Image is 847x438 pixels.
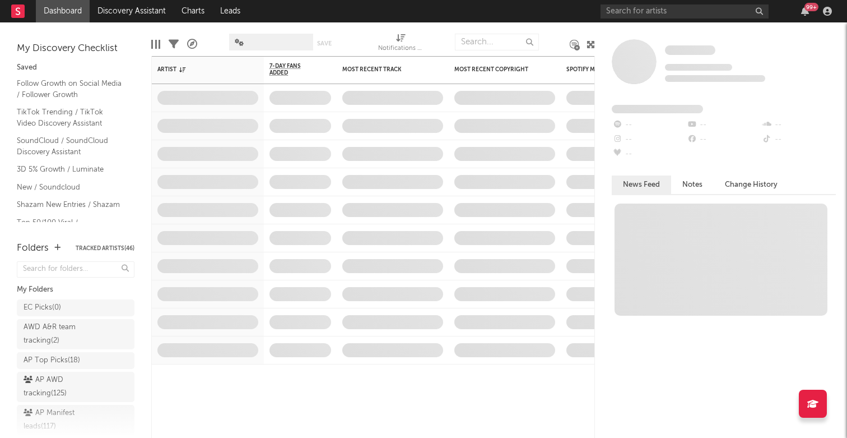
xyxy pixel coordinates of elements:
a: Follow Growth on Social Media / Follower Growth [17,77,123,100]
span: 7-Day Fans Added [269,63,314,76]
button: Tracked Artists(46) [76,246,134,251]
div: Most Recent Copyright [454,66,538,73]
div: A&R Pipeline [187,28,197,61]
a: Some Artist [665,45,715,56]
button: Notes [671,176,714,194]
div: Filters [169,28,179,61]
span: Some Artist [665,45,715,55]
div: -- [612,118,686,132]
input: Search for folders... [17,261,134,278]
span: 0 fans last week [665,75,765,82]
div: 99 + [804,3,818,11]
div: -- [686,132,761,147]
div: Most Recent Track [342,66,426,73]
a: New / Soundcloud [17,181,123,193]
input: Search for artists [601,4,769,19]
span: Fans Added by Platform [612,105,703,113]
div: -- [761,118,836,132]
a: AP Top Picks(18) [17,352,134,369]
div: -- [686,118,761,132]
button: News Feed [612,176,671,194]
button: Save [317,40,332,47]
div: AWD A&R team tracking ( 2 ) [24,321,103,348]
div: EC Picks ( 0 ) [24,301,61,315]
a: TikTok Trending / TikTok Video Discovery Assistant [17,106,123,129]
div: Spotify Monthly Listeners [566,66,650,73]
a: SoundCloud / SoundCloud Discovery Assistant [17,135,123,158]
div: Folders [17,242,49,255]
a: AP Manifest leads(117) [17,405,134,435]
div: Artist [157,66,241,73]
div: Edit Columns [151,28,160,61]
div: -- [761,132,836,147]
div: -- [612,147,686,162]
span: Tracking Since: [DATE] [665,64,732,71]
div: Notifications (Artist) [378,28,423,61]
a: AWD A&R team tracking(2) [17,319,134,349]
button: Change History [714,176,789,194]
div: -- [612,132,686,147]
div: My Discovery Checklist [17,42,134,56]
div: Saved [17,61,134,75]
a: 3D 5% Growth / Luminate [17,163,123,176]
a: EC Picks(0) [17,299,134,316]
div: AP Manifest leads ( 117 ) [24,407,103,434]
a: AP AWD tracking(125) [17,372,134,402]
div: AP AWD tracking ( 125 ) [24,374,103,400]
div: My Folders [17,283,134,297]
div: AP Top Picks ( 18 ) [24,354,80,367]
input: Search... [455,34,539,50]
a: Top 50/100 Viral / Spotify/Apple Discovery Assistant [17,216,123,251]
div: Notifications (Artist) [378,42,423,56]
a: Shazam New Entries / Shazam [17,199,123,211]
button: 99+ [801,7,809,16]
